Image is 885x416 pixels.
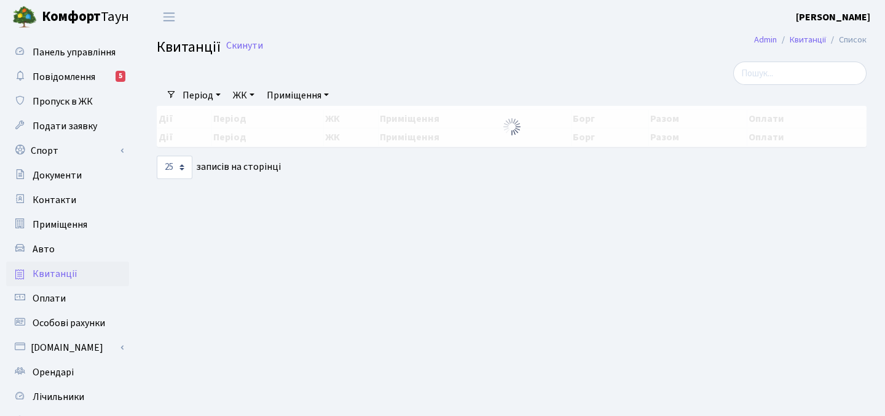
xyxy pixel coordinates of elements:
span: Авто [33,242,55,256]
img: logo.png [12,5,37,30]
a: [PERSON_NAME] [796,10,870,25]
a: ЖК [228,85,259,106]
li: Список [826,33,867,47]
a: Авто [6,237,129,262]
a: Повідомлення5 [6,65,129,89]
a: Спорт [6,138,129,163]
span: Квитанції [157,36,221,58]
span: Лічильники [33,390,84,404]
button: Переключити навігацію [154,7,184,27]
nav: breadcrumb [736,27,885,53]
a: Подати заявку [6,114,129,138]
span: Оплати [33,292,66,305]
a: Лічильники [6,385,129,409]
span: Особові рахунки [33,316,105,330]
input: Пошук... [733,62,867,85]
img: Обробка... [502,117,522,137]
a: Документи [6,163,129,188]
span: Повідомлення [33,70,95,84]
a: Скинути [226,40,263,52]
a: Контакти [6,188,129,212]
a: Admin [754,33,777,46]
b: [PERSON_NAME] [796,10,870,24]
a: Пропуск в ЖК [6,89,129,114]
span: Приміщення [33,218,87,231]
div: 5 [116,71,125,82]
a: [DOMAIN_NAME] [6,335,129,360]
span: Орендарі [33,366,74,379]
span: Пропуск в ЖК [33,95,93,108]
label: записів на сторінці [157,156,281,179]
span: Подати заявку [33,119,97,133]
span: Таун [42,7,129,28]
a: Особові рахунки [6,311,129,335]
a: Приміщення [6,212,129,237]
a: Орендарі [6,360,129,385]
a: Квитанції [6,262,129,286]
span: Контакти [33,193,76,207]
a: Період [178,85,226,106]
a: Квитанції [790,33,826,46]
span: Панель управління [33,46,116,59]
b: Комфорт [42,7,101,26]
span: Квитанції [33,267,77,281]
span: Документи [33,169,82,182]
select: записів на сторінці [157,156,192,179]
a: Приміщення [262,85,334,106]
a: Оплати [6,286,129,311]
a: Панель управління [6,40,129,65]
